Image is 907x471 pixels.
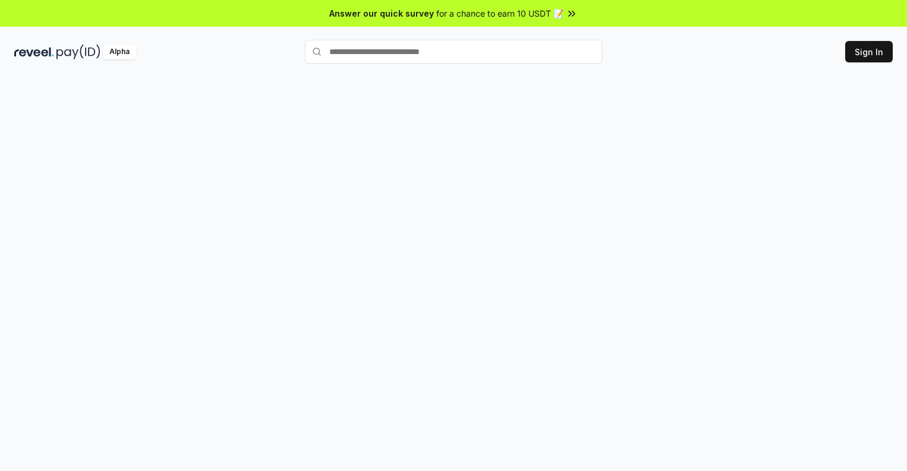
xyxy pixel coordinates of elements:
[14,45,54,59] img: reveel_dark
[56,45,100,59] img: pay_id
[436,7,563,20] span: for a chance to earn 10 USDT 📝
[103,45,136,59] div: Alpha
[329,7,434,20] span: Answer our quick survey
[845,41,893,62] button: Sign In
